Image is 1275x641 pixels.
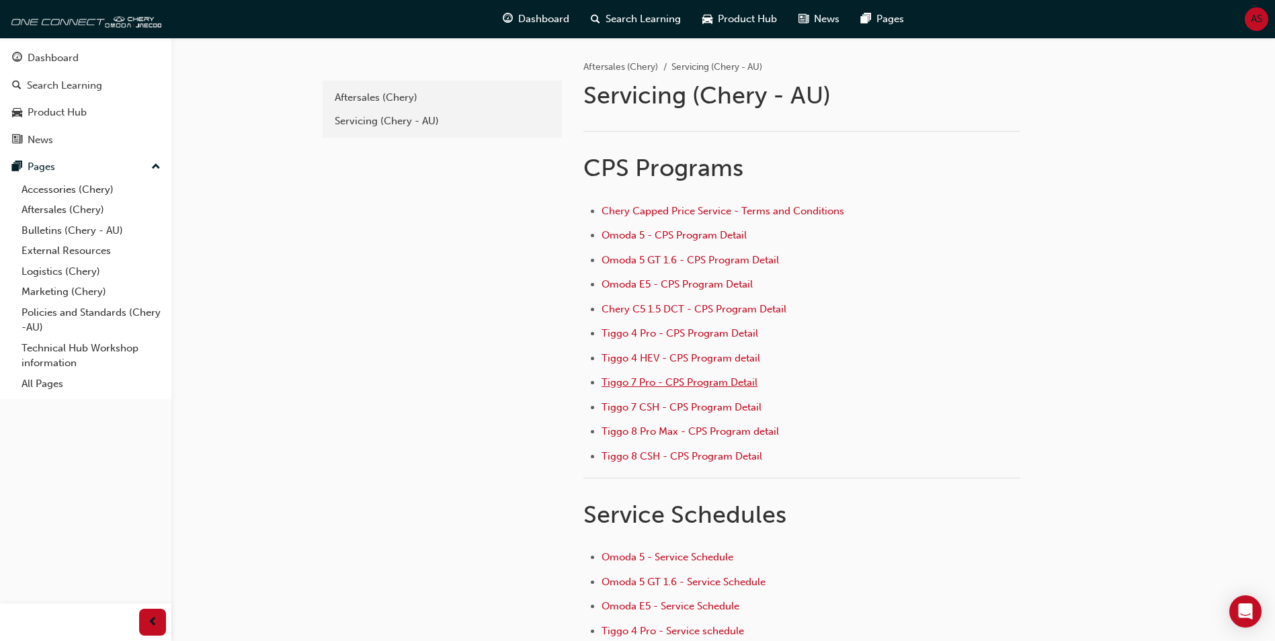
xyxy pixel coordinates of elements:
[702,11,712,28] span: car-icon
[5,128,166,153] a: News
[602,327,758,339] a: Tiggo 4 Pro - CPS Program Detail
[27,78,102,93] div: Search Learning
[580,5,692,33] a: search-iconSearch Learning
[5,73,166,98] a: Search Learning
[1245,7,1268,31] button: AS
[16,338,166,374] a: Technical Hub Workshop information
[12,80,22,92] span: search-icon
[16,374,166,394] a: All Pages
[602,450,762,462] a: Tiggo 8 CSH - CPS Program Detail
[16,241,166,261] a: External Resources
[606,11,681,27] span: Search Learning
[335,90,550,105] div: Aftersales (Chery)
[7,5,161,32] img: oneconnect
[602,303,786,315] a: Chery C5 1.5 DCT - CPS Program Detail
[28,159,55,175] div: Pages
[692,5,788,33] a: car-iconProduct Hub
[1229,595,1262,628] div: Open Intercom Messenger
[602,205,844,217] a: Chery Capped Price Service - Terms and Conditions
[788,5,850,33] a: news-iconNews
[602,551,733,563] a: Omoda 5 - Service Schedule
[28,132,53,148] div: News
[602,625,744,637] a: Tiggo 4 Pro - Service schedule
[148,614,158,631] span: prev-icon
[151,159,161,176] span: up-icon
[5,46,166,71] a: Dashboard
[1251,11,1262,27] span: AS
[16,282,166,302] a: Marketing (Chery)
[12,52,22,65] span: guage-icon
[12,134,22,146] span: news-icon
[328,86,557,110] a: Aftersales (Chery)
[5,155,166,179] button: Pages
[16,302,166,338] a: Policies and Standards (Chery -AU)
[814,11,839,27] span: News
[602,254,779,266] a: Omoda 5 GT 1.6 - CPS Program Detail
[12,107,22,119] span: car-icon
[16,220,166,241] a: Bulletins (Chery - AU)
[602,401,762,413] a: Tiggo 7 CSH - CPS Program Detail
[16,261,166,282] a: Logistics (Chery)
[602,352,760,364] a: Tiggo 4 HEV - CPS Program detail
[591,11,600,28] span: search-icon
[602,600,739,612] a: Omoda E5 - Service Schedule
[602,376,757,388] a: Tiggo 7 Pro - CPS Program Detail
[876,11,904,27] span: Pages
[583,81,1024,110] h1: Servicing (Chery - AU)
[503,11,513,28] span: guage-icon
[602,229,747,241] a: Omoda 5 - CPS Program Detail
[5,100,166,125] a: Product Hub
[28,50,79,66] div: Dashboard
[602,278,753,290] a: Omoda E5 - CPS Program Detail
[583,500,786,529] span: Service Schedules
[583,61,658,73] a: Aftersales (Chery)
[518,11,569,27] span: Dashboard
[602,576,766,588] a: Omoda 5 GT 1.6 - Service Schedule
[5,43,166,155] button: DashboardSearch LearningProduct HubNews
[16,200,166,220] a: Aftersales (Chery)
[28,105,87,120] div: Product Hub
[328,110,557,133] a: Servicing (Chery - AU)
[861,11,871,28] span: pages-icon
[335,114,550,129] div: Servicing (Chery - AU)
[718,11,777,27] span: Product Hub
[671,60,762,75] li: Servicing (Chery - AU)
[492,5,580,33] a: guage-iconDashboard
[850,5,915,33] a: pages-iconPages
[798,11,809,28] span: news-icon
[602,425,779,437] a: Tiggo 8 Pro Max - CPS Program detail
[583,153,743,182] span: CPS Programs
[12,161,22,173] span: pages-icon
[16,179,166,200] a: Accessories (Chery)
